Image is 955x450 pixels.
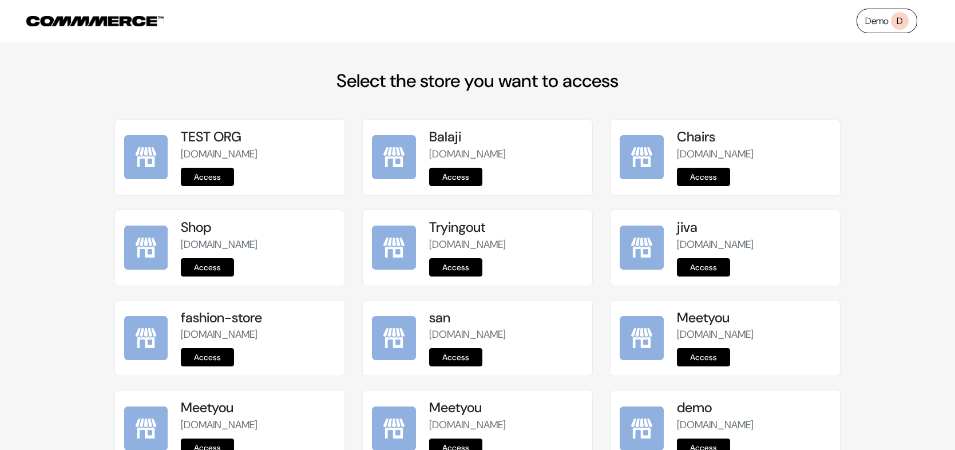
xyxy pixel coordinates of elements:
[26,16,164,26] img: COMMMERCE
[181,129,335,145] h5: TEST ORG
[620,316,664,360] img: Meetyou
[114,70,841,92] h2: Select the store you want to access
[124,135,168,179] img: TEST ORG
[181,348,234,366] a: Access
[124,316,168,360] img: fashion-store
[372,135,416,179] img: Balaji
[181,327,335,342] p: [DOMAIN_NAME]
[429,219,583,236] h5: Tryingout
[891,12,909,30] span: D
[677,327,831,342] p: [DOMAIN_NAME]
[620,226,664,270] img: jiva
[857,9,917,33] a: DemoD
[372,226,416,270] img: Tryingout
[620,135,664,179] img: Chairs
[429,310,583,326] h5: san
[677,129,831,145] h5: Chairs
[677,417,831,433] p: [DOMAIN_NAME]
[429,237,583,252] p: [DOMAIN_NAME]
[677,147,831,162] p: [DOMAIN_NAME]
[181,258,234,277] a: Access
[429,129,583,145] h5: Balaji
[677,258,730,277] a: Access
[677,348,730,366] a: Access
[181,310,335,326] h5: fashion-store
[677,237,831,252] p: [DOMAIN_NAME]
[429,258,482,277] a: Access
[181,237,335,252] p: [DOMAIN_NAME]
[181,219,335,236] h5: Shop
[124,226,168,270] img: Shop
[429,168,482,186] a: Access
[181,417,335,433] p: [DOMAIN_NAME]
[429,400,583,416] h5: Meetyou
[677,310,831,326] h5: Meetyou
[181,147,335,162] p: [DOMAIN_NAME]
[181,168,234,186] a: Access
[429,147,583,162] p: [DOMAIN_NAME]
[429,348,482,366] a: Access
[372,316,416,360] img: san
[677,400,831,416] h5: demo
[677,219,831,236] h5: jiva
[181,400,335,416] h5: Meetyou
[429,417,583,433] p: [DOMAIN_NAME]
[677,168,730,186] a: Access
[429,327,583,342] p: [DOMAIN_NAME]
